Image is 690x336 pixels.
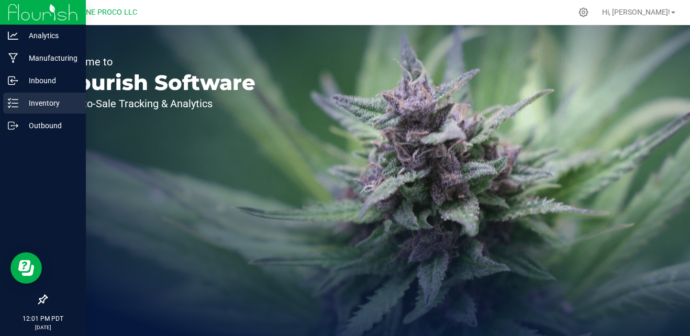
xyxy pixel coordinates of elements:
p: Manufacturing [18,52,81,64]
iframe: Resource center [10,252,42,284]
p: Welcome to [57,57,255,67]
p: Seed-to-Sale Tracking & Analytics [57,98,255,109]
span: DUNE PROCO LLC [76,8,137,17]
p: Inventory [18,97,81,109]
inline-svg: Inbound [8,75,18,86]
p: 12:01 PM PDT [5,314,81,323]
inline-svg: Outbound [8,120,18,131]
p: [DATE] [5,323,81,331]
p: Inbound [18,74,81,87]
div: Manage settings [577,7,590,17]
span: Hi, [PERSON_NAME]! [602,8,670,16]
inline-svg: Inventory [8,98,18,108]
inline-svg: Manufacturing [8,53,18,63]
p: Analytics [18,29,81,42]
inline-svg: Analytics [8,30,18,41]
p: Flourish Software [57,72,255,93]
p: Outbound [18,119,81,132]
